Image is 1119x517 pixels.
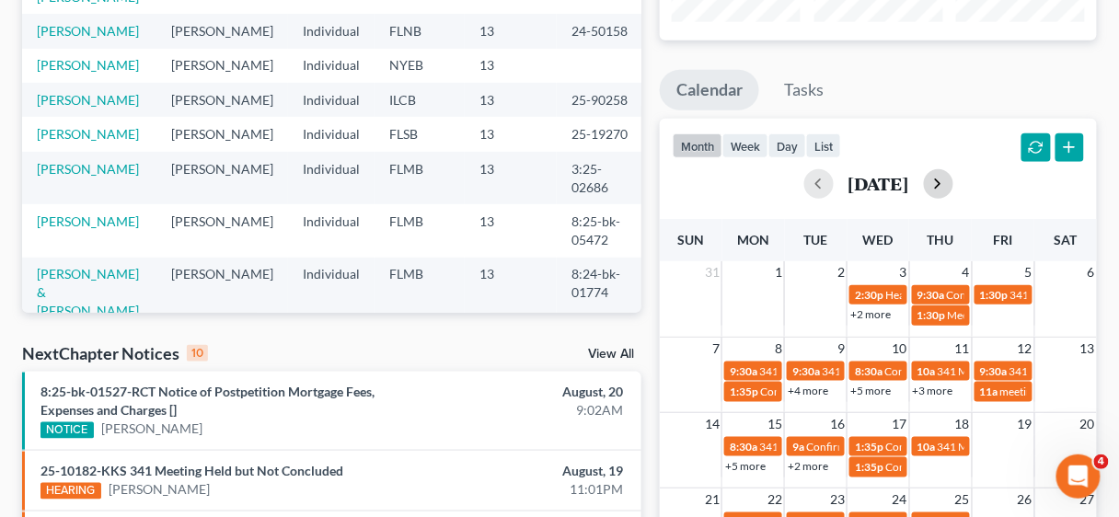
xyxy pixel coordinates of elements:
[441,462,623,480] div: August, 19
[22,342,208,364] div: NextChapter Notices
[737,232,769,247] span: Mon
[980,364,1008,378] span: 9:30a
[40,384,375,418] a: 8:25-bk-01527-RCT Notice of Postpetition Mortgage Fees, Expenses and Charges []
[773,261,784,283] span: 1
[660,70,759,110] a: Calendar
[465,152,557,204] td: 13
[850,384,891,397] a: +5 more
[703,488,721,511] span: 21
[37,161,139,177] a: [PERSON_NAME]
[375,152,465,204] td: FLMB
[788,459,828,473] a: +2 more
[1016,413,1034,435] span: 19
[40,483,101,500] div: HEARING
[557,83,645,117] td: 25-90258
[938,364,1087,378] span: 341 Meeting [PERSON_NAME]
[953,488,972,511] span: 25
[288,258,375,347] td: Individual
[557,204,645,257] td: 8:25-bk-05472
[441,480,623,499] div: 11:01PM
[375,204,465,257] td: FLMB
[788,384,828,397] a: +4 more
[156,258,288,347] td: [PERSON_NAME]
[766,413,784,435] span: 15
[673,133,722,158] button: month
[1079,338,1097,360] span: 13
[1079,413,1097,435] span: 20
[766,488,784,511] span: 22
[792,440,804,454] span: 9a
[1023,261,1034,283] span: 5
[767,70,840,110] a: Tasks
[953,413,972,435] span: 18
[928,232,954,247] span: Thu
[703,413,721,435] span: 14
[156,204,288,257] td: [PERSON_NAME]
[465,83,557,117] td: 13
[759,440,1041,454] span: 341(a) meeting for [PERSON_NAME] [PERSON_NAME], Jr.
[557,258,645,347] td: 8:24-bk-01774
[1094,454,1109,469] span: 4
[288,152,375,204] td: Individual
[980,385,998,398] span: 11a
[109,480,211,499] a: [PERSON_NAME]
[961,261,972,283] span: 4
[773,338,784,360] span: 8
[37,23,139,39] a: [PERSON_NAME]
[37,213,139,229] a: [PERSON_NAME]
[891,488,909,511] span: 24
[863,232,894,247] span: Wed
[37,266,142,337] a: [PERSON_NAME] & [PERSON_NAME], Teekelie
[855,364,883,378] span: 8:30a
[465,117,557,151] td: 13
[768,133,806,158] button: day
[375,49,465,83] td: NYEB
[792,364,820,378] span: 9:30a
[917,308,946,322] span: 1:30p
[288,14,375,48] td: Individual
[855,460,883,474] span: 1:35p
[375,83,465,117] td: ILCB
[710,338,721,360] span: 7
[938,440,1087,454] span: 341 Meeting [PERSON_NAME]
[1016,338,1034,360] span: 12
[759,364,908,378] span: 341 Meeting [PERSON_NAME]
[804,232,828,247] span: Tue
[730,440,757,454] span: 8:30a
[156,14,288,48] td: [PERSON_NAME]
[101,419,203,438] a: [PERSON_NAME]
[557,117,645,151] td: 25-19270
[375,14,465,48] td: FLNB
[836,261,847,283] span: 2
[156,83,288,117] td: [PERSON_NAME]
[288,83,375,117] td: Individual
[156,152,288,204] td: [PERSON_NAME]
[703,261,721,283] span: 31
[37,57,139,73] a: [PERSON_NAME]
[465,49,557,83] td: 13
[806,133,841,158] button: list
[980,288,1009,302] span: 1:30p
[822,364,1102,378] span: 341 Hearing for [PERSON_NAME], [GEOGRAPHIC_DATA]
[1056,454,1101,499] iframe: Intercom live chat
[917,440,936,454] span: 10a
[40,463,343,478] a: 25-10182-KKS 341 Meeting Held but Not Concluded
[884,364,1079,378] span: Confirmation Hearing [PERSON_NAME]
[855,440,883,454] span: 1:35p
[836,338,847,360] span: 9
[375,117,465,151] td: FLSB
[465,14,557,48] td: 13
[288,49,375,83] td: Individual
[187,345,208,362] div: 10
[885,440,1096,454] span: Confirmation Hearing for [PERSON_NAME]
[898,261,909,283] span: 3
[465,204,557,257] td: 13
[722,133,768,158] button: week
[288,204,375,257] td: Individual
[913,384,953,397] a: +3 more
[557,152,645,204] td: 3:25-02686
[806,440,1032,454] span: Confirmation Hearing for [PERSON_NAME], III
[828,413,847,435] span: 16
[156,49,288,83] td: [PERSON_NAME]
[441,401,623,419] div: 9:02AM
